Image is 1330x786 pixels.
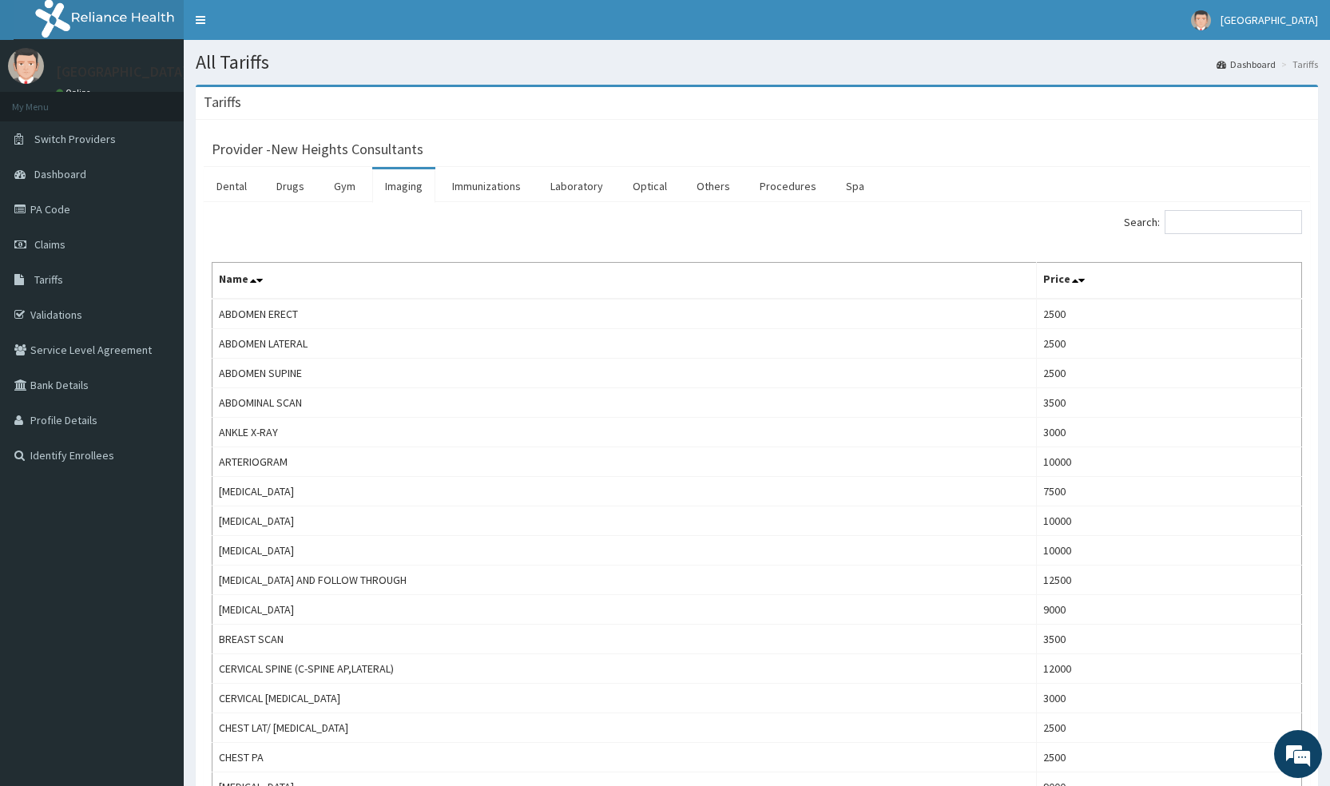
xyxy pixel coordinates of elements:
[439,169,534,203] a: Immunizations
[1037,359,1302,388] td: 2500
[833,169,877,203] a: Spa
[56,65,188,79] p: [GEOGRAPHIC_DATA]
[1037,566,1302,595] td: 12500
[620,169,680,203] a: Optical
[1037,388,1302,418] td: 3500
[196,52,1318,73] h1: All Tariffs
[1221,13,1318,27] span: [GEOGRAPHIC_DATA]
[1277,58,1318,71] li: Tariffs
[212,142,423,157] h3: Provider - New Heights Consultants
[212,595,1037,625] td: [MEDICAL_DATA]
[212,388,1037,418] td: ABDOMINAL SCAN
[212,447,1037,477] td: ARTERIOGRAM
[204,95,241,109] h3: Tariffs
[8,48,44,84] img: User Image
[1037,263,1302,300] th: Price
[1191,10,1211,30] img: User Image
[212,713,1037,743] td: CHEST LAT/ [MEDICAL_DATA]
[1037,299,1302,329] td: 2500
[1037,477,1302,506] td: 7500
[212,477,1037,506] td: [MEDICAL_DATA]
[747,169,829,203] a: Procedures
[372,169,435,203] a: Imaging
[1037,447,1302,477] td: 10000
[212,418,1037,447] td: ANKLE X-RAY
[212,536,1037,566] td: [MEDICAL_DATA]
[1037,684,1302,713] td: 3000
[1037,536,1302,566] td: 10000
[212,506,1037,536] td: [MEDICAL_DATA]
[212,359,1037,388] td: ABDOMEN SUPINE
[1037,654,1302,684] td: 12000
[1037,329,1302,359] td: 2500
[56,87,94,98] a: Online
[1165,210,1302,234] input: Search:
[212,263,1037,300] th: Name
[212,743,1037,772] td: CHEST PA
[684,169,743,203] a: Others
[212,329,1037,359] td: ABDOMEN LATERAL
[538,169,616,203] a: Laboratory
[34,272,63,287] span: Tariffs
[321,169,368,203] a: Gym
[34,132,116,146] span: Switch Providers
[212,299,1037,329] td: ABDOMEN ERECT
[1124,210,1302,234] label: Search:
[264,169,317,203] a: Drugs
[204,169,260,203] a: Dental
[212,654,1037,684] td: CERVICAL SPINE (C-SPINE AP,LATERAL)
[1037,595,1302,625] td: 9000
[212,684,1037,713] td: CERVICAL [MEDICAL_DATA]
[34,237,66,252] span: Claims
[1037,418,1302,447] td: 3000
[212,625,1037,654] td: BREAST SCAN
[1037,506,1302,536] td: 10000
[1037,625,1302,654] td: 3500
[212,566,1037,595] td: [MEDICAL_DATA] AND FOLLOW THROUGH
[1037,713,1302,743] td: 2500
[34,167,86,181] span: Dashboard
[1037,743,1302,772] td: 2500
[1217,58,1276,71] a: Dashboard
